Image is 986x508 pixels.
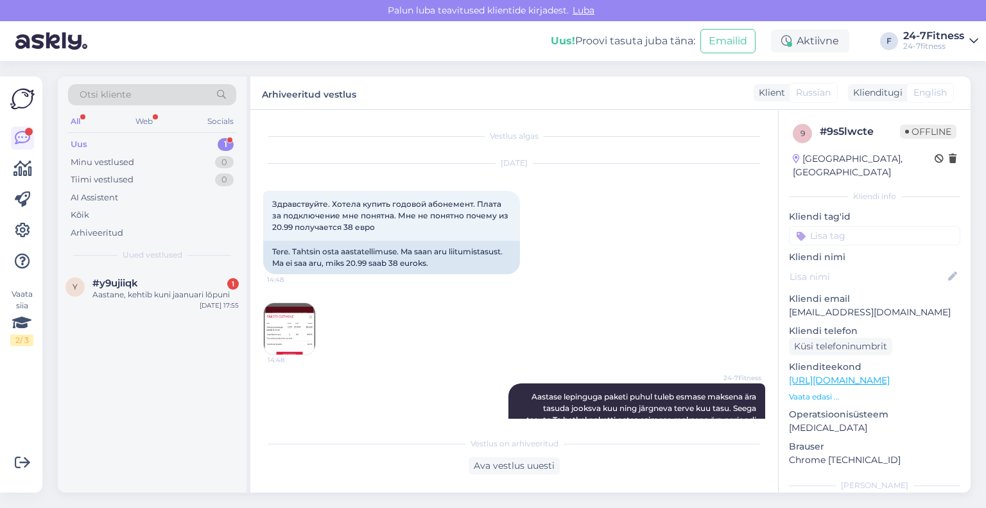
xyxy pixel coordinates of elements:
span: Здравствуйте. Хотела купить годовой абонемент. Плата за подключение мне понятна. Мне не понятно п... [272,199,510,232]
div: Vestlus algas [263,130,765,142]
img: Askly Logo [10,87,35,111]
span: 14:48 [268,355,316,365]
div: Vaata siia [10,288,33,346]
div: Tiimi vestlused [71,173,134,186]
p: Brauser [789,440,960,453]
div: Küsi telefoninumbrit [789,338,892,355]
p: Kliendi nimi [789,250,960,264]
div: Socials [205,113,236,130]
span: y [73,282,78,292]
input: Lisa nimi [790,270,946,284]
div: Klienditugi [848,86,903,100]
div: Arhiveeritud [71,227,123,240]
span: Uued vestlused [123,249,182,261]
div: 24-7fitness [903,41,964,51]
span: Otsi kliente [80,88,131,101]
div: Kõik [71,209,89,222]
div: 0 [215,156,234,169]
span: Vestlus on arhiveeritud [471,438,558,450]
p: Kliendi tag'id [789,210,960,223]
span: Luba [569,4,598,16]
span: 9 [800,128,805,138]
div: All [68,113,83,130]
div: Web [133,113,155,130]
p: Kliendi email [789,292,960,306]
div: Tere. Tahtsin osta aastatellimuse. Ma saan aru liitumistasust. Ma ei saa aru, miks 20.99 saab 38 ... [263,241,520,274]
b: Uus! [551,35,575,47]
div: [DATE] 17:55 [200,301,239,310]
p: Kliendi telefon [789,324,960,338]
input: Lisa tag [789,226,960,245]
div: Klient [754,86,785,100]
p: Operatsioonisüsteem [789,408,960,421]
span: Aastase lepinguga paketi puhul tuleb esmase maksena ära tasuda jooksva kuu ning järgneva terve ku... [526,392,758,471]
a: [URL][DOMAIN_NAME] [789,374,890,386]
span: Russian [796,86,831,100]
div: 1 [218,138,234,151]
p: Klienditeekond [789,360,960,374]
div: F [880,32,898,50]
img: Attachment [264,303,315,355]
div: Uus [71,138,87,151]
div: Aastane, kehtib kuni jaanuari lõpuni [92,289,239,301]
div: [GEOGRAPHIC_DATA], [GEOGRAPHIC_DATA] [793,152,935,179]
div: 0 [215,173,234,186]
div: 1 [227,278,239,290]
p: [MEDICAL_DATA] [789,421,960,435]
label: Arhiveeritud vestlus [262,84,356,101]
span: Offline [900,125,956,139]
div: Proovi tasuta juba täna: [551,33,695,49]
a: 24-7Fitness24-7fitness [903,31,978,51]
span: 14:48 [267,275,315,285]
p: [EMAIL_ADDRESS][DOMAIN_NAME] [789,306,960,319]
span: #y9ujiiqk [92,277,138,289]
div: AI Assistent [71,191,118,204]
div: 2 / 3 [10,335,33,346]
button: Emailid [700,29,756,53]
span: English [913,86,947,100]
div: 24-7Fitness [903,31,964,41]
div: # 9s5lwcte [820,124,900,139]
div: Minu vestlused [71,156,134,169]
span: 24-7Fitness [713,373,761,383]
p: Vaata edasi ... [789,391,960,403]
div: [PERSON_NAME] [789,480,960,491]
div: Ava vestlus uuesti [469,457,560,475]
div: Aktiivne [771,30,849,53]
div: Kliendi info [789,191,960,202]
p: Chrome [TECHNICAL_ID] [789,453,960,467]
div: [DATE] [263,157,765,169]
